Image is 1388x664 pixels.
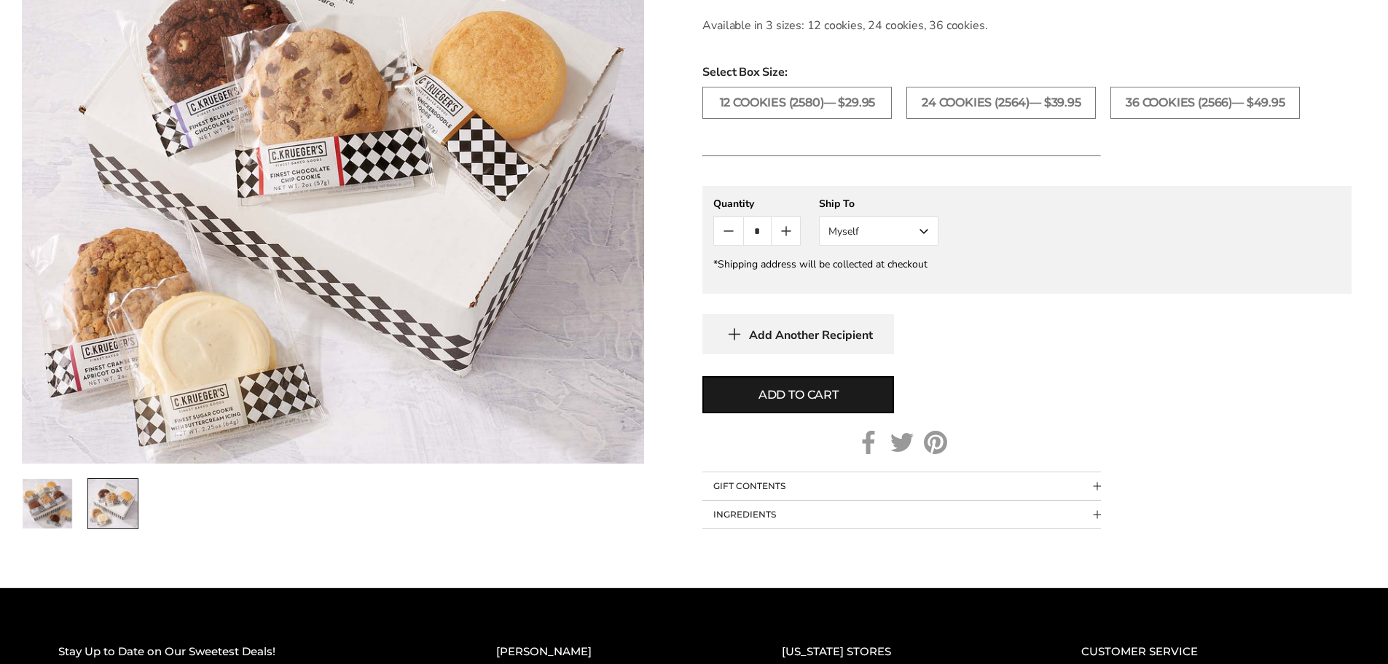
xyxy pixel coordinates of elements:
div: *Shipping address will be collected at checkout [713,257,1341,271]
a: 1 / 2 [22,478,73,529]
a: Facebook [857,431,880,454]
p: Available in 3 sizes: 12 cookies, 24 cookies, 36 cookies. [702,17,1101,34]
label: 12 COOKIES (2580)— $29.95 [702,87,892,119]
a: 2 / 2 [87,478,138,529]
button: Add to cart [702,376,894,413]
iframe: Sign Up via Text for Offers [12,609,151,652]
h2: [PERSON_NAME] [496,643,724,661]
img: Just The Cookies - Signature Cookie Assortment [88,479,138,528]
a: Pinterest [924,431,947,454]
span: Add Another Recipient [749,328,873,343]
button: Collapsible block button [702,472,1101,500]
h2: Stay Up to Date on Our Sweetest Deals! [58,643,438,661]
img: Just The Cookies - Signature Cookie Assortment [23,479,72,528]
button: Count plus [772,217,800,245]
div: Quantity [713,197,801,211]
span: Select Box Size: [702,63,1352,81]
button: Count minus [714,217,742,245]
h2: [US_STATE] STORES [782,643,1023,661]
div: Ship To [819,197,938,211]
label: 24 COOKIES (2564)— $39.95 [906,87,1096,119]
button: Collapsible block button [702,501,1101,528]
button: Myself [819,216,938,246]
h2: CUSTOMER SERVICE [1081,643,1330,661]
button: Add Another Recipient [702,314,894,354]
gfm-form: New recipient [702,186,1352,294]
a: Twitter [890,431,914,454]
label: 36 COOKIES (2566)— $49.95 [1110,87,1300,119]
input: Quantity [743,217,772,245]
span: Add to cart [758,386,839,404]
